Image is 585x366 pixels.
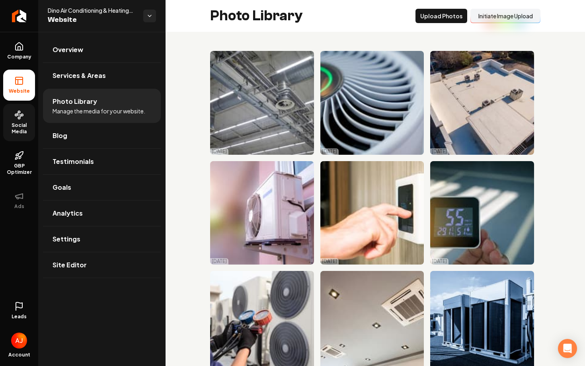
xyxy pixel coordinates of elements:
[430,161,534,265] img: Air quality monitor displaying PM2.5 levels and humidity in a well-lit indoor environment.
[53,183,71,192] span: Goals
[43,175,161,200] a: Goals
[3,185,35,216] button: Ads
[43,123,161,148] a: Blog
[53,157,94,166] span: Testimonials
[43,201,161,226] a: Analytics
[3,295,35,326] a: Leads
[3,163,35,175] span: GBP Optimizer
[11,203,27,210] span: Ads
[43,252,161,278] a: Site Editor
[43,63,161,88] a: Services & Areas
[432,258,447,265] p: [DATE]
[212,148,227,155] p: [DATE]
[12,313,27,320] span: Leads
[3,104,35,141] a: Social Media
[320,51,424,155] img: Close-up of a modern air purifier's fan design with digital display and green LED light.
[4,54,35,60] span: Company
[432,148,447,155] p: [DATE]
[53,234,80,244] span: Settings
[43,149,161,174] a: Testimonials
[43,226,161,252] a: Settings
[3,35,35,66] a: Company
[210,161,314,265] img: Air conditioning unit mounted on wall with R32 refrigerant for efficient cooling.
[6,88,33,94] span: Website
[8,352,30,358] span: Account
[210,8,303,24] h2: Photo Library
[320,161,424,265] img: Hand adjusting a modern smart thermostat on a wall.
[48,14,137,25] span: Website
[53,97,97,106] span: Photo Library
[53,71,106,80] span: Services & Areas
[53,131,67,140] span: Blog
[322,148,337,155] p: [DATE]
[558,339,577,358] div: Open Intercom Messenger
[470,9,540,23] button: Initiate Image Upload
[322,258,337,265] p: [DATE]
[11,333,27,348] img: Austin Jellison
[53,45,83,55] span: Overview
[212,258,227,265] p: [DATE]
[415,9,467,23] button: Upload Photos
[53,260,87,270] span: Site Editor
[43,37,161,62] a: Overview
[12,10,27,22] img: Rebolt Logo
[11,329,27,348] button: Open user button
[3,144,35,182] a: GBP Optimizer
[430,51,534,155] img: Aerial view of a commercial building rooftop with HVAC units and flat white surface.
[210,51,314,155] img: Industrial ceiling with ductwork, ventilation fans, and bright overhead lighting.
[53,107,145,115] span: Manage the media for your website.
[48,6,137,14] span: Dino Air Conditioning & Heating LLC
[53,208,83,218] span: Analytics
[3,122,35,135] span: Social Media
